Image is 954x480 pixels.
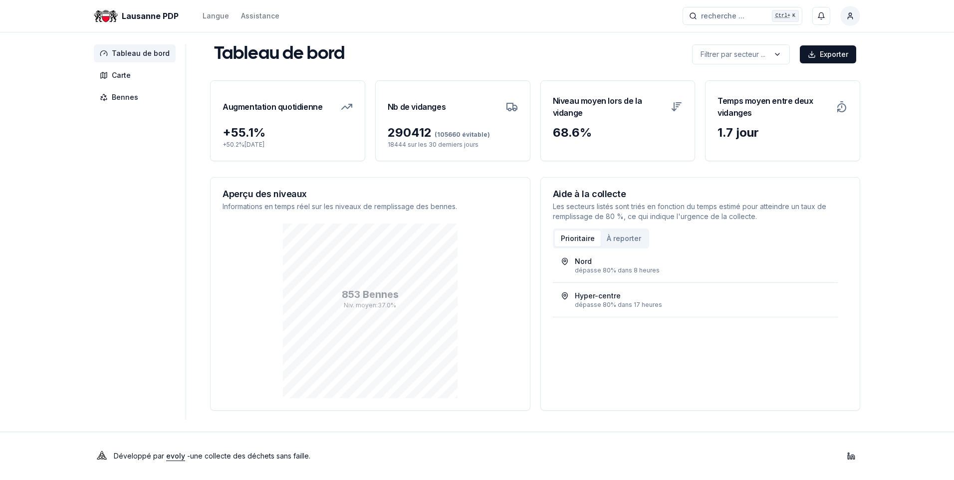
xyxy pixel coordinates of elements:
[223,190,518,199] h3: Aperçu des niveaux
[683,7,802,25] button: recherche ...Ctrl+K
[112,48,170,58] span: Tableau de bord
[601,231,647,246] button: À reporter
[114,449,310,463] p: Développé par - une collecte des déchets sans faille .
[575,266,830,274] div: dépasse 80% dans 8 heures
[94,4,118,28] img: Lausanne PDP Logo
[223,202,518,212] p: Informations en temps réel sur les niveaux de remplissage des bennes.
[553,93,665,121] h3: Niveau moyen lors de la vidange
[214,44,345,64] h1: Tableau de bord
[223,141,353,149] p: + 50.2 % [DATE]
[555,231,601,246] button: Prioritaire
[166,452,185,460] a: evoly
[203,10,229,22] button: Langue
[112,92,138,102] span: Bennes
[94,448,110,464] img: Evoly Logo
[701,11,744,21] span: recherche ...
[575,291,621,301] div: Hyper-centre
[717,93,830,121] h3: Temps moyen entre deux vidanges
[553,190,848,199] h3: Aide à la collecte
[800,45,856,63] button: Exporter
[94,88,180,106] a: Bennes
[94,66,180,84] a: Carte
[223,93,322,121] h3: Augmentation quotidienne
[203,11,229,21] div: Langue
[388,93,446,121] h3: Nb de vidanges
[122,10,179,22] span: Lausanne PDP
[241,10,279,22] a: Assistance
[561,256,830,274] a: Norddépasse 80% dans 8 heures
[692,44,790,64] button: label
[717,125,848,141] div: 1.7 jour
[94,10,183,22] a: Lausanne PDP
[388,125,518,141] div: 290412
[553,202,848,222] p: Les secteurs listés sont triés en fonction du temps estimé pour atteindre un taux de remplissage ...
[575,301,830,309] div: dépasse 80% dans 17 heures
[112,70,131,80] span: Carte
[432,131,490,138] span: (105660 évitable)
[701,49,765,59] p: Filtrer par secteur ...
[388,141,518,149] p: 18444 sur les 30 derniers jours
[94,44,180,62] a: Tableau de bord
[561,291,830,309] a: Hyper-centredépasse 80% dans 17 heures
[223,125,353,141] div: + 55.1 %
[553,125,683,141] div: 68.6 %
[575,256,592,266] div: Nord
